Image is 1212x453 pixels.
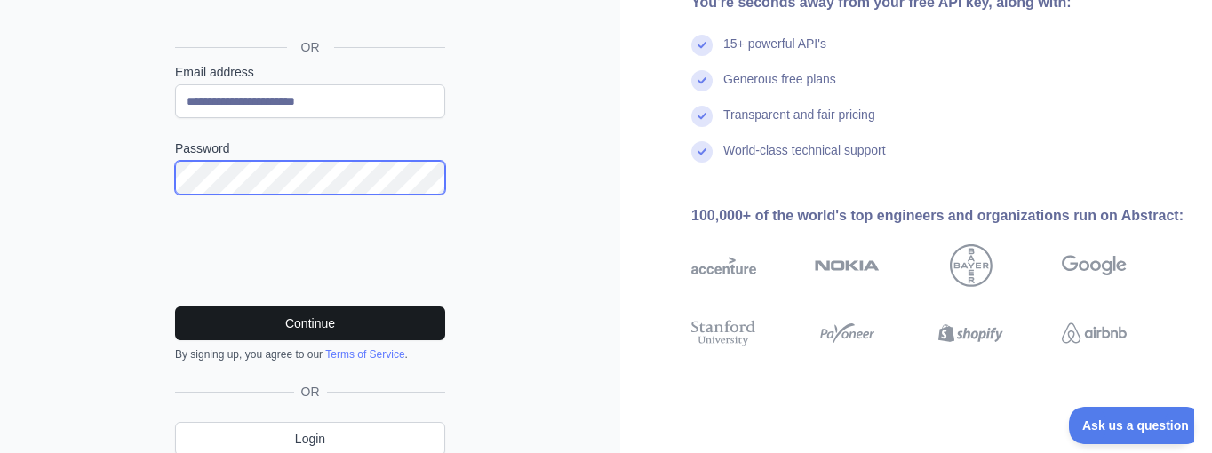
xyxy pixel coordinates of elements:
[691,106,713,127] img: check mark
[723,141,886,177] div: World-class technical support
[723,70,836,106] div: Generous free plans
[950,244,993,287] img: bayer
[723,35,826,70] div: 15+ powerful API's
[691,205,1184,226] div: 100,000+ of the world's top engineers and organizations run on Abstract:
[691,244,756,287] img: accenture
[175,139,445,157] label: Password
[325,348,404,361] a: Terms of Service
[691,141,713,163] img: check mark
[175,306,445,340] button: Continue
[691,35,713,56] img: check mark
[815,317,880,350] img: payoneer
[175,63,445,81] label: Email address
[175,216,445,285] iframe: reCAPTCHA
[1062,317,1127,350] img: airbnb
[691,317,756,350] img: stanford university
[294,383,327,401] span: OR
[1069,407,1194,444] iframe: Toggle Customer Support
[723,106,875,141] div: Transparent and fair pricing
[1062,244,1127,287] img: google
[938,317,1003,350] img: shopify
[287,38,334,56] span: OR
[691,70,713,91] img: check mark
[815,244,880,287] img: nokia
[175,347,445,362] div: By signing up, you agree to our .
